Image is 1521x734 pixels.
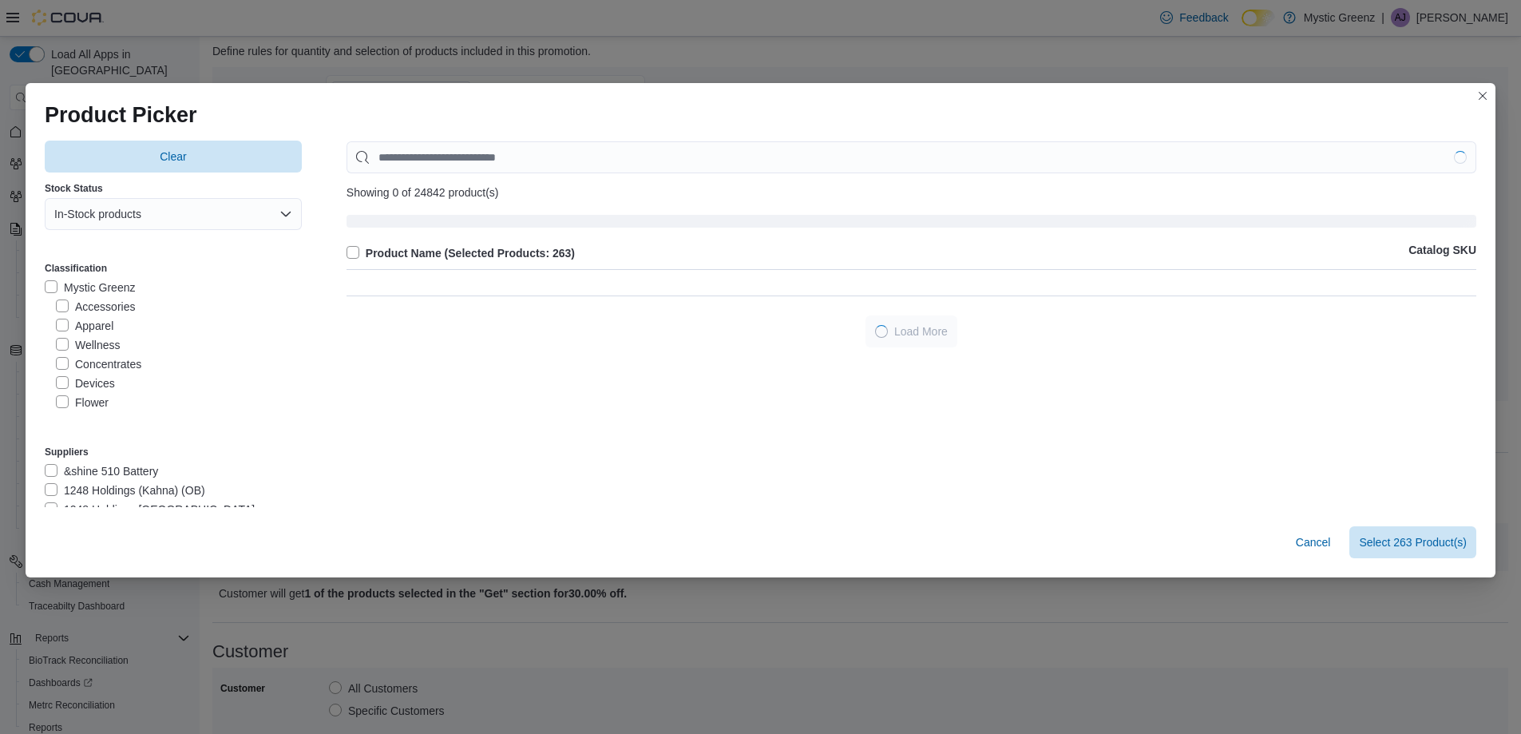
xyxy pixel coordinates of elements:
[45,141,302,173] button: Clear
[56,297,135,316] label: Accessories
[1408,244,1476,263] p: Catalog SKU
[894,323,948,339] span: Load More
[1289,526,1337,558] button: Cancel
[56,412,141,431] label: Edible Drinks
[1349,526,1476,558] button: Select 263 Product(s)
[45,198,302,230] button: In-Stock products
[45,462,158,481] label: &shine 510 Battery
[1359,534,1467,550] span: Select 263 Product(s)
[56,316,113,335] label: Apparel
[45,262,107,275] label: Classification
[160,149,186,165] span: Clear
[56,355,141,374] label: Concentrates
[45,102,197,128] h1: Product Picker
[45,182,103,195] label: Stock Status
[875,325,888,338] span: Loading
[56,374,115,393] label: Devices
[347,218,1476,231] span: Loading
[45,500,255,519] label: 1248 Holdings [GEOGRAPHIC_DATA]
[45,278,135,297] label: Mystic Greenz
[56,393,109,412] label: Flower
[1473,86,1492,105] button: Closes this modal window
[347,244,575,263] label: Product Name (Selected Products: 263)
[1296,534,1331,550] span: Cancel
[45,446,89,458] label: Suppliers
[865,315,957,347] button: LoadingLoad More
[347,186,1476,199] div: Showing 0 of 24842 product(s)
[56,335,121,355] label: Wellness
[45,481,205,500] label: 1248 Holdings (Kahna) (OB)
[347,141,1476,173] input: Use aria labels when no actual label is in use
